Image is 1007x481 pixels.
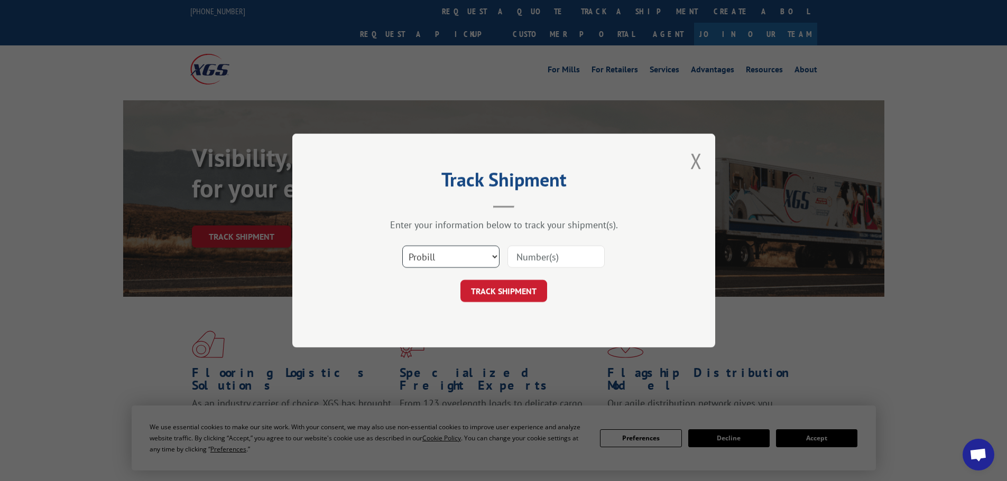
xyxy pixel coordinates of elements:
[690,147,702,175] button: Close modal
[963,439,994,470] a: Open chat
[345,219,662,231] div: Enter your information below to track your shipment(s).
[345,172,662,192] h2: Track Shipment
[507,246,605,268] input: Number(s)
[460,280,547,302] button: TRACK SHIPMENT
